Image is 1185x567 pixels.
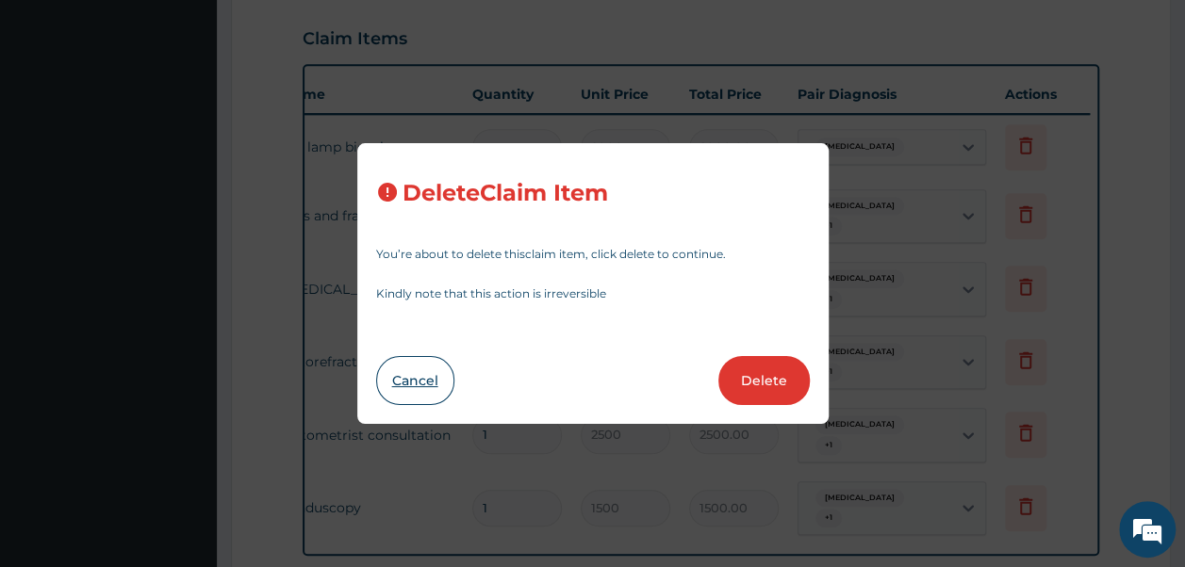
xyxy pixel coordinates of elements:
img: d_794563401_company_1708531726252_794563401 [35,94,76,141]
span: We're online! [109,166,260,356]
p: Kindly note that this action is irreversible [376,288,810,300]
p: You’re about to delete this claim item , click delete to continue. [376,249,810,260]
h3: Delete Claim Item [403,181,608,206]
button: Cancel [376,356,454,405]
button: Delete [718,356,810,405]
div: Minimize live chat window [309,9,354,55]
div: Chat with us now [98,105,317,130]
textarea: Type your message and hit 'Enter' [9,372,359,438]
